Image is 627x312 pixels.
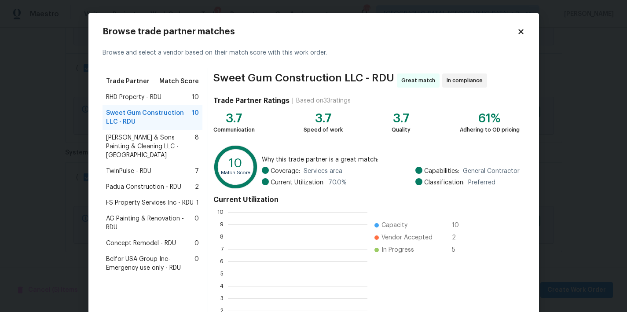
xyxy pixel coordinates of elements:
[213,96,290,105] h4: Trade Partner Ratings
[194,214,199,232] span: 0
[196,198,199,207] span: 1
[381,221,407,230] span: Capacity
[220,296,224,301] text: 3
[106,109,192,126] span: Sweet Gum Construction LLC - RDU
[452,221,466,230] span: 10
[468,178,495,187] span: Preferred
[296,96,351,105] div: Based on 33 ratings
[213,125,255,134] div: Communication
[106,77,150,86] span: Trade Partner
[106,214,195,232] span: AG Painting & Renovation - RDU
[452,246,466,254] span: 5
[103,27,517,36] h2: Browse trade partner matches
[192,93,199,102] span: 10
[401,76,439,85] span: Great match
[106,133,195,160] span: [PERSON_NAME] & Sons Painting & Cleaning LLC - [GEOGRAPHIC_DATA]
[194,239,199,248] span: 0
[195,133,199,160] span: 8
[221,246,224,252] text: 7
[217,209,224,215] text: 10
[424,167,459,176] span: Capabilities:
[103,38,525,68] div: Browse and select a vendor based on their match score with this work order.
[106,255,195,272] span: Belfor USA Group Inc-Emergency use only - RDU
[220,283,224,289] text: 4
[460,114,520,123] div: 61%
[106,183,181,191] span: Padua Construction - RDU
[304,167,342,176] span: Services area
[213,73,394,88] span: Sweet Gum Construction LLC - RDU
[213,195,519,204] h4: Current Utilization
[460,125,520,134] div: Adhering to OD pricing
[271,178,325,187] span: Current Utilization:
[304,125,343,134] div: Speed of work
[159,77,199,86] span: Match Score
[447,76,486,85] span: In compliance
[229,157,243,169] text: 10
[290,96,296,105] div: |
[424,178,465,187] span: Classification:
[220,222,224,227] text: 9
[195,183,199,191] span: 2
[328,178,347,187] span: 70.0 %
[106,198,194,207] span: FS Property Services Inc - RDU
[392,125,411,134] div: Quality
[392,114,411,123] div: 3.7
[304,114,343,123] div: 3.7
[271,167,300,176] span: Coverage:
[106,93,161,102] span: RHD Property - RDU
[452,233,466,242] span: 2
[221,170,251,175] text: Match Score
[220,234,224,239] text: 8
[381,233,433,242] span: Vendor Accepted
[463,167,520,176] span: General Contractor
[192,109,199,126] span: 10
[195,167,199,176] span: 7
[213,114,255,123] div: 3.7
[220,259,224,264] text: 6
[106,239,176,248] span: Concept Remodel - RDU
[381,246,414,254] span: In Progress
[262,155,520,164] span: Why this trade partner is a great match:
[194,255,199,272] span: 0
[220,271,224,276] text: 5
[106,167,151,176] span: TwinPulse - RDU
